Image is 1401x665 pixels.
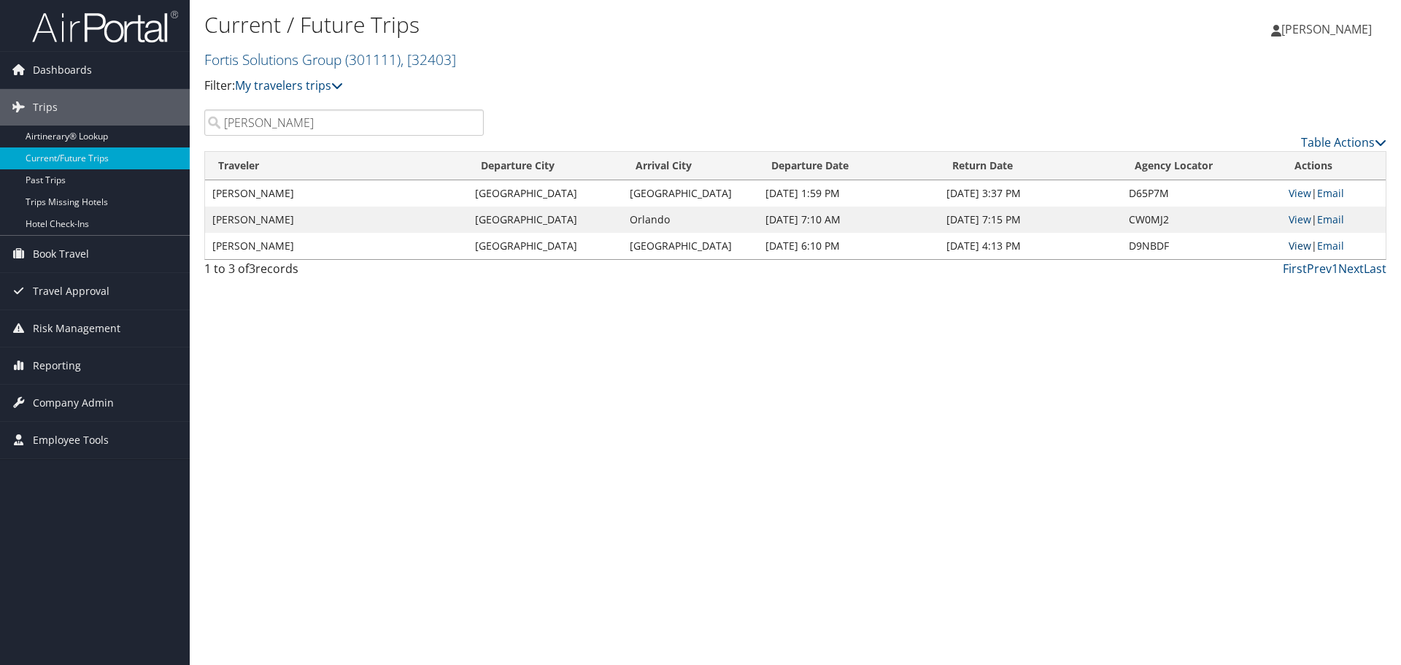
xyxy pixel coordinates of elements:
[204,50,456,69] a: Fortis Solutions Group
[1317,186,1344,200] a: Email
[204,77,992,96] p: Filter:
[758,180,939,207] td: [DATE] 1:59 PM
[345,50,401,69] span: ( 301111 )
[1122,233,1281,259] td: D9NBDF
[1317,239,1344,253] a: Email
[1301,134,1386,150] a: Table Actions
[1122,207,1281,233] td: CW0MJ2
[205,233,468,259] td: [PERSON_NAME]
[622,180,758,207] td: [GEOGRAPHIC_DATA]
[33,310,120,347] span: Risk Management
[204,9,992,40] h1: Current / Future Trips
[1281,233,1386,259] td: |
[1281,152,1386,180] th: Actions
[1338,261,1364,277] a: Next
[1317,212,1344,226] a: Email
[468,180,622,207] td: [GEOGRAPHIC_DATA]
[33,273,109,310] span: Travel Approval
[33,236,89,272] span: Book Travel
[1332,261,1338,277] a: 1
[468,207,622,233] td: [GEOGRAPHIC_DATA]
[235,77,343,93] a: My travelers trips
[32,9,178,44] img: airportal-logo.png
[622,152,758,180] th: Arrival City: activate to sort column ascending
[1281,180,1386,207] td: |
[468,233,622,259] td: [GEOGRAPHIC_DATA]
[401,50,456,69] span: , [ 32403 ]
[33,52,92,88] span: Dashboards
[939,180,1121,207] td: [DATE] 3:37 PM
[33,422,109,458] span: Employee Tools
[939,233,1121,259] td: [DATE] 4:13 PM
[1122,180,1281,207] td: D65P7M
[622,233,758,259] td: [GEOGRAPHIC_DATA]
[204,260,484,285] div: 1 to 3 of records
[1307,261,1332,277] a: Prev
[249,261,255,277] span: 3
[939,207,1121,233] td: [DATE] 7:15 PM
[1281,207,1386,233] td: |
[1271,7,1386,51] a: [PERSON_NAME]
[204,109,484,136] input: Search Traveler or Arrival City
[1289,212,1311,226] a: View
[758,233,939,259] td: [DATE] 6:10 PM
[33,347,81,384] span: Reporting
[939,152,1121,180] th: Return Date: activate to sort column ascending
[1283,261,1307,277] a: First
[1289,239,1311,253] a: View
[205,152,468,180] th: Traveler: activate to sort column ascending
[205,180,468,207] td: [PERSON_NAME]
[1364,261,1386,277] a: Last
[33,385,114,421] span: Company Admin
[758,207,939,233] td: [DATE] 7:10 AM
[1122,152,1281,180] th: Agency Locator: activate to sort column ascending
[468,152,622,180] th: Departure City: activate to sort column ascending
[1289,186,1311,200] a: View
[622,207,758,233] td: Orlando
[758,152,939,180] th: Departure Date: activate to sort column descending
[205,207,468,233] td: [PERSON_NAME]
[33,89,58,126] span: Trips
[1281,21,1372,37] span: [PERSON_NAME]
